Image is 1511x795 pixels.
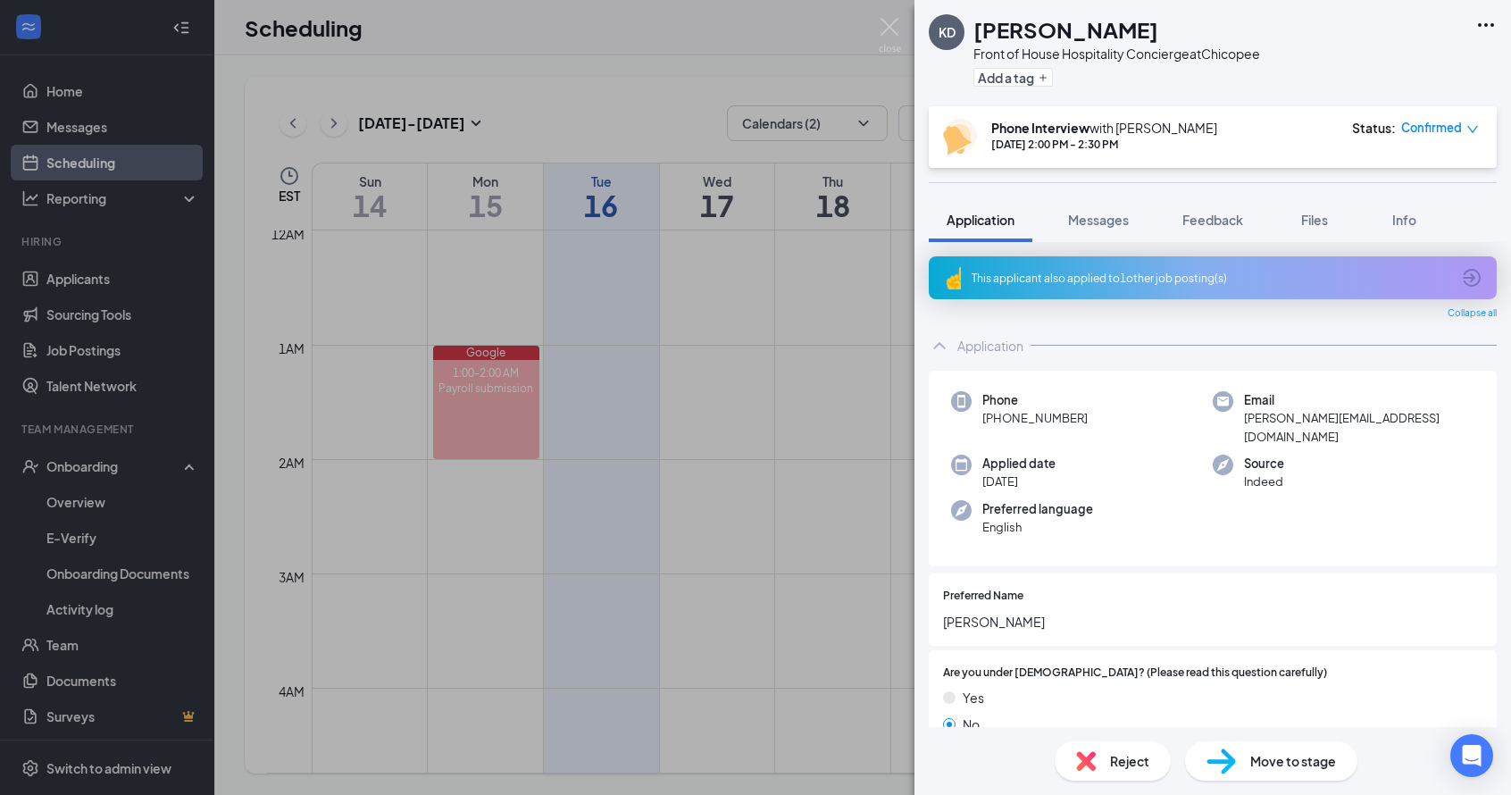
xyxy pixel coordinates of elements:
[973,14,1158,45] h1: [PERSON_NAME]
[982,391,1088,409] span: Phone
[939,23,956,41] div: KD
[982,409,1088,427] span: [PHONE_NUMBER]
[943,612,1482,632] span: [PERSON_NAME]
[1301,212,1328,228] span: Files
[982,455,1056,473] span: Applied date
[1448,306,1497,321] span: Collapse all
[973,45,1260,63] div: Front of House Hospitality Concierge at Chicopee
[947,212,1014,228] span: Application
[1392,212,1416,228] span: Info
[1244,409,1474,446] span: [PERSON_NAME][EMAIL_ADDRESS][DOMAIN_NAME]
[1038,72,1048,83] svg: Plus
[973,68,1053,87] button: PlusAdd a tag
[972,271,1450,286] div: This applicant also applied to 1 other job posting(s)
[1244,473,1284,490] span: Indeed
[963,688,984,707] span: Yes
[1475,14,1497,36] svg: Ellipses
[957,337,1023,355] div: Application
[1401,119,1462,137] span: Confirmed
[1461,267,1482,289] svg: ArrowCircle
[991,120,1089,136] b: Phone Interview
[982,518,1093,536] span: English
[982,500,1093,518] span: Preferred language
[943,588,1023,605] span: Preferred Name
[929,335,950,356] svg: ChevronUp
[1244,455,1284,473] span: Source
[1244,391,1474,409] span: Email
[1068,212,1129,228] span: Messages
[1110,751,1149,771] span: Reject
[943,665,1327,682] span: Are you under [DEMOGRAPHIC_DATA]? (Please read this question carefully)
[1466,123,1479,136] span: down
[982,473,1056,490] span: [DATE]
[1352,119,1396,137] div: Status :
[1450,734,1493,777] div: Open Intercom Messenger
[1182,212,1243,228] span: Feedback
[963,715,980,734] span: No
[991,119,1217,137] div: with [PERSON_NAME]
[991,137,1217,152] div: [DATE] 2:00 PM - 2:30 PM
[1250,751,1336,771] span: Move to stage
